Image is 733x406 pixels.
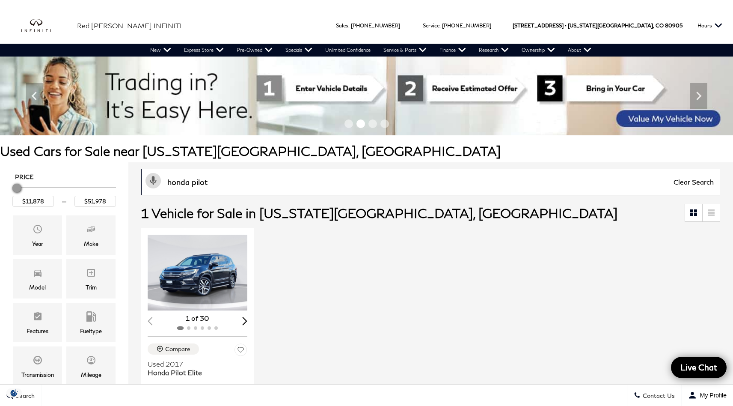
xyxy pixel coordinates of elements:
span: Year [33,222,43,239]
span: Search [13,392,35,399]
div: Model [29,283,46,292]
nav: Main Navigation [144,44,598,57]
span: Model [33,266,43,283]
a: New [144,44,178,57]
div: Make [84,239,98,248]
div: ModelModel [13,259,62,299]
span: Trim [86,266,96,283]
span: Sales [336,22,348,29]
div: FueltypeFueltype [66,303,116,342]
div: Mileage [81,370,101,379]
div: Fueltype [80,326,102,336]
span: Clear Search [669,169,718,195]
img: 2017 Honda Pilot Elite 1 [148,235,249,310]
a: Service & Parts [377,44,433,57]
div: Price [12,181,116,207]
div: Transmission [21,370,54,379]
span: Go to slide 2 [356,119,365,128]
span: Mileage [86,353,96,370]
div: Trim [86,283,97,292]
div: MakeMake [66,215,116,255]
button: Open user profile menu [682,385,733,406]
div: FeaturesFeatures [13,303,62,342]
a: [STREET_ADDRESS] • [US_STATE][GEOGRAPHIC_DATA], CO 80905 [513,22,683,29]
a: Finance [433,44,472,57]
span: 1 Vehicle for Sale in [US_STATE][GEOGRAPHIC_DATA], [GEOGRAPHIC_DATA] [141,205,617,221]
a: [PHONE_NUMBER] [442,22,491,29]
a: Express Store [178,44,230,57]
span: Used 2017 [148,360,241,368]
span: : [348,22,350,29]
a: Red [PERSON_NAME] INFINITI [77,21,182,31]
button: Save Vehicle [234,343,247,359]
a: Research [472,44,515,57]
div: 1 of 30 [148,313,247,323]
div: TrimTrim [66,259,116,299]
span: Live Chat [676,362,721,373]
span: Go to slide 1 [344,119,353,128]
img: INFINITI [21,19,64,33]
div: 1 / 2 [148,235,249,310]
span: Honda Pilot Elite [148,368,241,377]
h5: Price [15,173,113,181]
button: pricing tab [149,377,196,396]
span: Transmission [33,353,43,370]
span: 80905 [665,7,683,44]
a: Live Chat [671,357,727,378]
svg: Click to toggle on voice search [145,173,161,188]
div: Features [27,326,48,336]
a: About [561,44,598,57]
div: YearYear [13,215,62,255]
span: CO [656,7,664,44]
div: Next [690,83,707,109]
a: Used 2017Honda Pilot Elite [148,360,247,377]
span: Fueltype [86,309,96,326]
a: [PHONE_NUMBER] [351,22,400,29]
div: Compare [165,345,190,353]
span: Service [423,22,439,29]
a: infiniti [21,19,64,33]
a: Specials [279,44,319,57]
span: : [439,22,441,29]
span: Features [33,309,43,326]
button: details tab [199,377,246,396]
section: Click to Open Cookie Consent Modal [4,388,24,397]
span: Go to slide 4 [380,119,389,128]
span: [US_STATE][GEOGRAPHIC_DATA], [568,7,654,44]
a: Pre-Owned [230,44,279,57]
button: Open the hours dropdown [693,7,727,44]
div: Maximum Price [12,184,21,192]
span: My Profile [697,392,727,399]
div: Next slide [242,317,247,325]
img: Opt-Out Icon [4,388,24,397]
input: Minimum [12,196,54,207]
div: MileageMileage [66,346,116,386]
input: Maximum [74,196,116,207]
span: Contact Us [641,392,675,399]
div: TransmissionTransmission [13,346,62,386]
a: Ownership [515,44,561,57]
input: Search Inventory [141,169,720,195]
div: Year [32,239,43,248]
div: Previous [26,83,43,109]
span: Make [86,222,96,239]
span: [STREET_ADDRESS] • [513,7,567,44]
button: Compare Vehicle [148,343,199,355]
span: Go to slide 3 [368,119,377,128]
a: Unlimited Confidence [319,44,377,57]
span: Red [PERSON_NAME] INFINITI [77,21,182,30]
